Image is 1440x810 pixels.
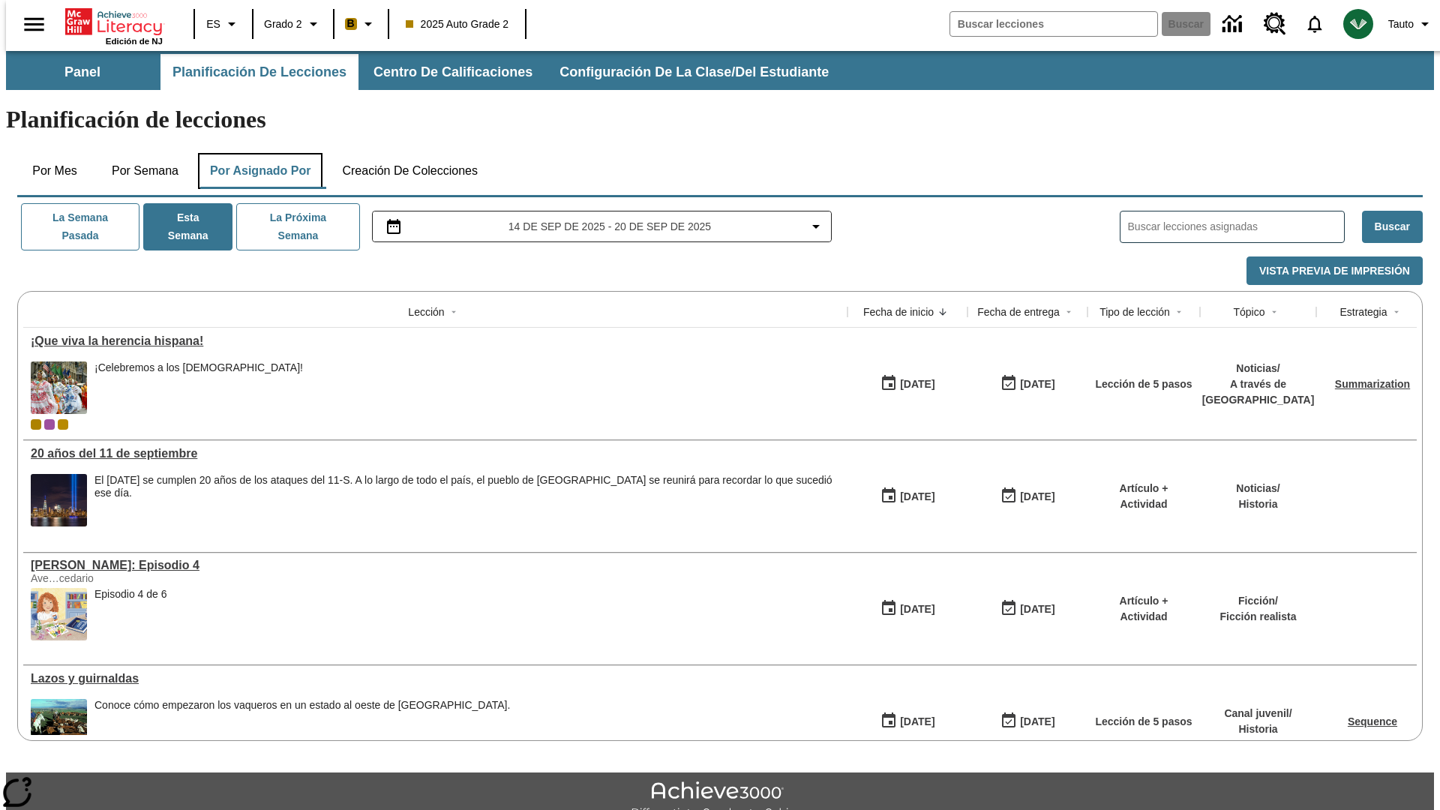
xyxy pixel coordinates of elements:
p: Ficción / [1220,593,1297,609]
div: [DATE] [900,600,934,619]
p: Artículo + Actividad [1095,481,1192,512]
p: Noticias / [1202,361,1315,376]
button: Centro de calificaciones [361,54,544,90]
button: La próxima semana [236,203,359,250]
div: Subbarra de navegación [6,51,1434,90]
button: 09/14/25: Primer día en que estuvo disponible la lección [875,482,940,511]
button: La semana pasada [21,203,139,250]
div: Estrategia [1339,304,1387,319]
div: Ave…cedario [31,572,256,584]
div: Conoce cómo empezaron los vaqueros en un estado al oeste de Estados Unidos. [94,699,510,751]
button: Perfil/Configuración [1382,10,1440,37]
a: Sequence [1348,715,1397,727]
div: 20 años del 11 de septiembre [31,447,840,460]
button: 09/15/25: Primer día en que estuvo disponible la lección [875,370,940,398]
button: Abrir el menú lateral [12,2,56,46]
img: Tributo con luces en la ciudad de Nueva York desde el Parque Estatal Liberty (Nueva Jersey) [31,474,87,526]
button: Sort [1170,303,1188,321]
div: Elena Menope: Episodio 4 [31,559,840,572]
p: Historia [1236,496,1279,512]
p: A través de [GEOGRAPHIC_DATA] [1202,376,1315,408]
p: Noticias / [1236,481,1279,496]
div: ¡Celebremos a los [DEMOGRAPHIC_DATA]! [94,361,303,374]
button: Boost El color de la clase es anaranjado claro. Cambiar el color de la clase. [339,10,383,37]
span: 14 de sep de 2025 - 20 de sep de 2025 [508,219,711,235]
p: Canal juvenil / [1224,706,1291,721]
img: dos filas de mujeres hispanas en un desfile que celebra la cultura hispana. Las mujeres lucen col... [31,361,87,414]
div: Fecha de inicio [863,304,934,319]
div: [DATE] [1020,375,1054,394]
span: ES [206,16,220,32]
div: El 11 de septiembre de 2021 se cumplen 20 años de los ataques del 11-S. A lo largo de todo el paí... [94,474,840,526]
button: Sort [1060,303,1078,321]
button: Planificación de lecciones [160,54,358,90]
button: Sort [1387,303,1405,321]
button: Grado: Grado 2, Elige un grado [258,10,328,37]
input: Buscar campo [950,12,1157,36]
button: Configuración de la clase/del estudiante [547,54,841,90]
div: [DATE] [1020,600,1054,619]
svg: Collapse Date Range Filter [807,217,825,235]
div: Fecha de entrega [977,304,1060,319]
p: Ficción realista [1220,609,1297,625]
button: 09/14/25: Último día en que podrá accederse la lección [995,595,1060,623]
img: paniolos hawaianos (vaqueros) arreando ganado [31,699,87,751]
button: Por semana [100,153,190,189]
img: Elena está sentada en la mesa de clase, poniendo pegamento en un trozo de papel. Encima de la mes... [31,588,87,640]
a: Notificaciones [1295,4,1334,43]
button: 09/21/25: Último día en que podrá accederse la lección [995,370,1060,398]
button: Por mes [17,153,92,189]
div: [DATE] [1020,712,1054,731]
button: Escoja un nuevo avatar [1334,4,1382,43]
div: ¡Que viva la herencia hispana! [31,334,840,348]
p: Lección de 5 pasos [1095,714,1192,730]
a: Lazos y guirnaldas, Lecciones [31,672,840,685]
div: El [DATE] se cumplen 20 años de los ataques del 11-S. A lo largo de todo el país, el pueblo de [G... [94,474,840,499]
span: Tauto [1388,16,1414,32]
input: Buscar lecciones asignadas [1128,216,1344,238]
a: Summarization [1335,378,1410,390]
p: Artículo + Actividad [1095,593,1192,625]
span: B [347,14,355,33]
p: Lección de 5 pasos [1095,376,1192,392]
button: Creación de colecciones [330,153,490,189]
div: Episodio 4 de 6 [94,588,167,601]
div: [DATE] [1020,487,1054,506]
div: Tipo de lección [1099,304,1170,319]
button: Buscar [1362,211,1423,243]
a: Portada [65,7,163,37]
span: Grado 2 [264,16,302,32]
div: Lazos y guirnaldas [31,672,840,685]
div: OL 2025 Auto Grade 3 [44,419,55,430]
a: Centro de recursos, Se abrirá en una pestaña nueva. [1255,4,1295,44]
div: Conoce cómo empezaron los vaqueros en un estado al oeste de [GEOGRAPHIC_DATA]. [94,699,510,712]
span: 2025 Auto Grade 2 [406,16,509,32]
button: Esta semana [143,203,232,250]
div: [DATE] [900,712,934,731]
div: Tópico [1233,304,1264,319]
button: Vista previa de impresión [1246,256,1423,286]
div: [DATE] [900,487,934,506]
button: Lenguaje: ES, Selecciona un idioma [199,10,247,37]
a: Centro de información [1213,4,1255,45]
span: Edición de NJ [106,37,163,46]
p: Historia [1224,721,1291,737]
button: Seleccione el intervalo de fechas opción del menú [379,217,826,235]
span: Episodio 4 de 6 [94,588,167,640]
div: Portada [65,5,163,46]
div: ¡Celebremos a los hispanoamericanos! [94,361,303,414]
button: 09/14/25: Primer día en que estuvo disponible la lección [875,595,940,623]
button: Sort [934,303,952,321]
div: Clase actual [31,419,41,430]
button: Sort [445,303,463,321]
button: 09/14/25: Último día en que podrá accederse la lección [995,482,1060,511]
div: [DATE] [900,375,934,394]
a: ¡Que viva la herencia hispana!, Lecciones [31,334,840,348]
button: 09/14/25: Último día en que podrá accederse la lección [995,707,1060,736]
a: 20 años del 11 de septiembre, Lecciones [31,447,840,460]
